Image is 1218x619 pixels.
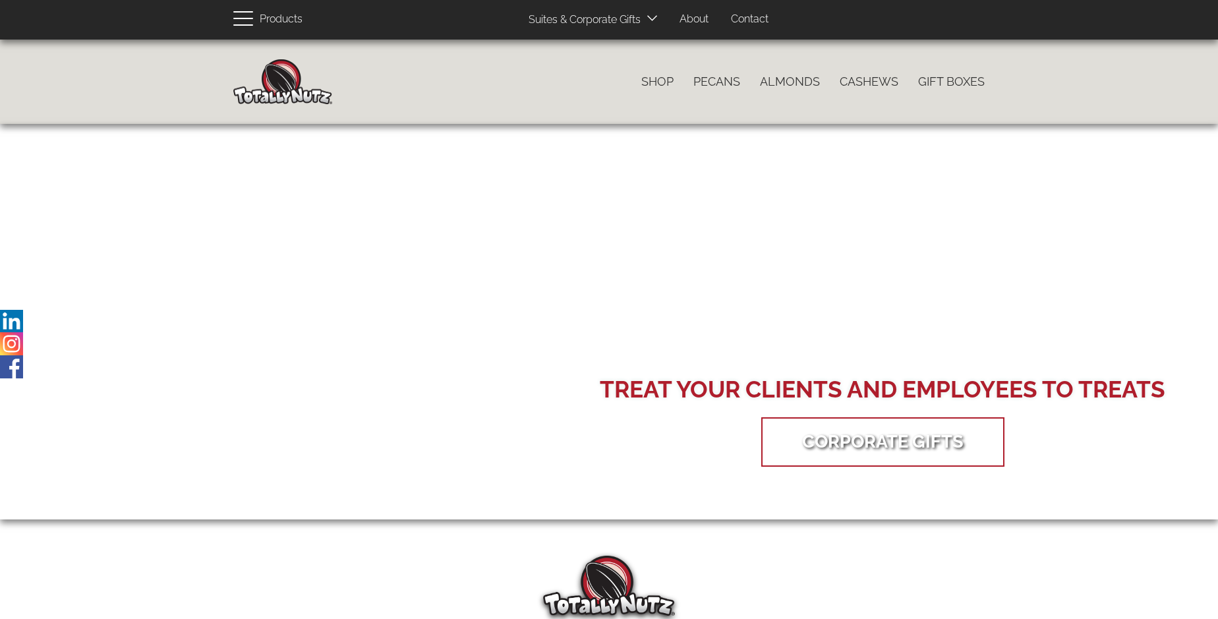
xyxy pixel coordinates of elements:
[721,7,778,32] a: Contact
[260,10,303,29] span: Products
[750,68,830,96] a: Almonds
[519,7,645,33] a: Suites & Corporate Gifts
[683,68,750,96] a: Pecans
[600,373,1165,406] div: Treat your Clients and Employees to Treats
[233,59,332,104] img: Home
[631,68,683,96] a: Shop
[543,556,675,616] img: Totally Nutz Logo
[830,68,908,96] a: Cashews
[908,68,995,96] a: Gift Boxes
[670,7,718,32] a: About
[782,421,983,462] a: Corporate Gifts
